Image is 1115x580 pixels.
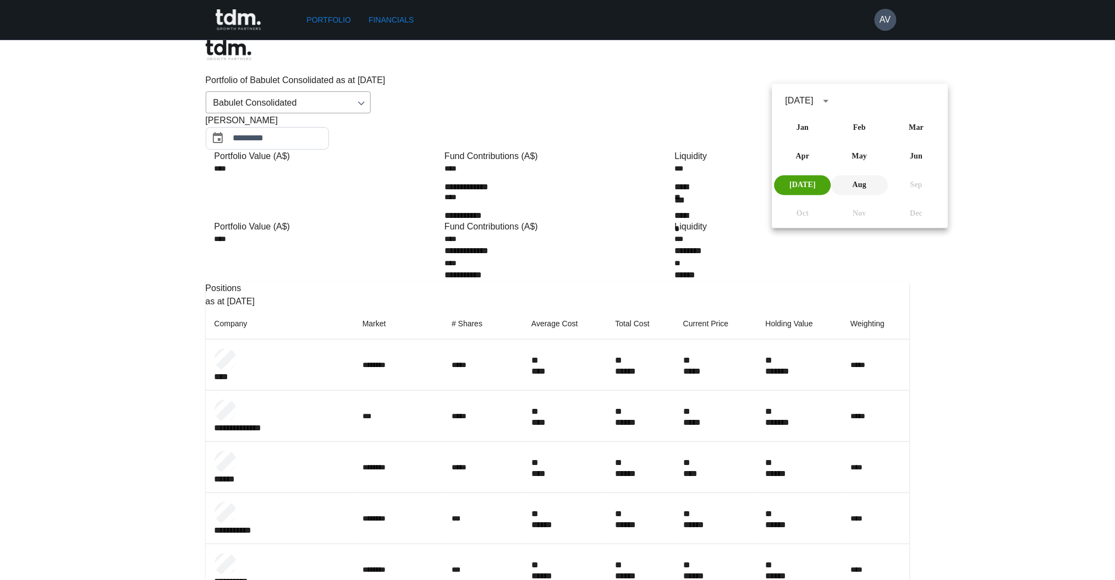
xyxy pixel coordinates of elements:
[888,147,944,167] button: Jun
[831,176,888,195] button: Aug
[842,308,909,340] th: Weighting
[831,147,888,167] button: May
[206,295,910,308] p: as at [DATE]
[354,308,443,340] th: Market
[303,10,356,30] a: Portfolio
[444,150,671,163] div: Fund Contributions (A$)
[364,10,418,30] a: Financials
[674,308,757,340] th: Current Price
[675,150,901,163] div: Liquidity
[817,92,836,111] button: calendar view is open, switch to year view
[207,127,229,149] button: Choose date, selected date is Jul 31, 2025
[523,308,607,340] th: Average Cost
[880,13,891,26] h6: AV
[206,91,371,113] div: Babulet Consolidated
[786,95,814,108] div: [DATE]
[215,150,441,163] div: Portfolio Value (A$)
[215,220,441,233] div: Portfolio Value (A$)
[206,114,278,127] span: [PERSON_NAME]
[775,176,831,195] button: [DATE]
[443,308,523,340] th: # Shares
[206,308,354,340] th: Company
[675,220,901,233] div: Liquidity
[875,9,897,31] button: AV
[775,118,831,138] button: Jan
[444,220,671,233] div: Fund Contributions (A$)
[775,147,831,167] button: Apr
[757,308,842,340] th: Holding Value
[206,282,910,295] p: Positions
[206,74,910,87] p: Portfolio of Babulet Consolidated as at [DATE]
[831,118,888,138] button: Feb
[607,308,674,340] th: Total Cost
[888,118,944,138] button: Mar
